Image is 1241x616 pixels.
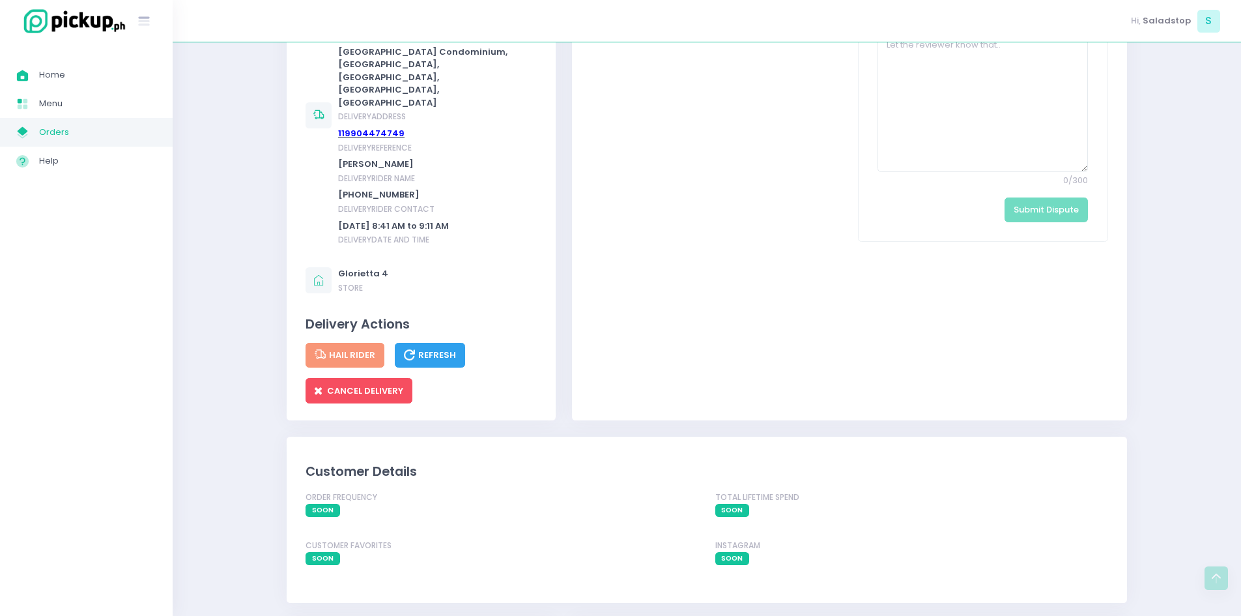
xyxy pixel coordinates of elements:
span: Home [39,66,156,83]
span: Customer Favorites [306,540,392,551]
span: 0 / 300 [877,174,1089,187]
span: store [338,282,363,293]
div: [PERSON_NAME] [338,158,533,171]
span: Instagram [715,540,760,551]
span: Total Lifetime Spend [715,491,799,503]
span: Help [39,153,156,169]
span: Hi, [1131,14,1141,27]
span: soon [306,504,340,517]
span: Order Frequency [306,491,377,503]
div: Glorietta 4 [338,267,388,280]
span: Delivery date and time [338,234,429,245]
div: Delivery Actions [306,315,537,334]
span: Refresh [404,349,456,361]
span: Menu [39,95,156,112]
span: soon [306,552,340,565]
span: delivery reference [338,142,412,153]
span: soon [715,504,750,517]
span: Saladstop [1143,14,1191,27]
div: [DATE] 8:41 AM to 9:11 AM [338,220,533,233]
a: 119904474749 [338,127,405,139]
span: delivery rider contact [338,203,435,214]
button: Submit Dispute [1005,198,1088,222]
span: delivery address [338,111,406,122]
div: [GEOGRAPHIC_DATA] Condominium, [GEOGRAPHIC_DATA], [GEOGRAPHIC_DATA], [GEOGRAPHIC_DATA], [GEOGRAPH... [338,46,533,110]
div: [PHONE_NUMBER] [338,188,533,201]
span: CANCEL DELIVERY [315,385,403,397]
span: soon [715,552,750,565]
span: delivery rider name [338,173,415,184]
span: Orders [39,124,156,141]
div: Customer Details [306,462,1108,481]
span: S [1197,10,1220,33]
img: logo [16,7,127,35]
span: Hail Rider [315,349,375,361]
